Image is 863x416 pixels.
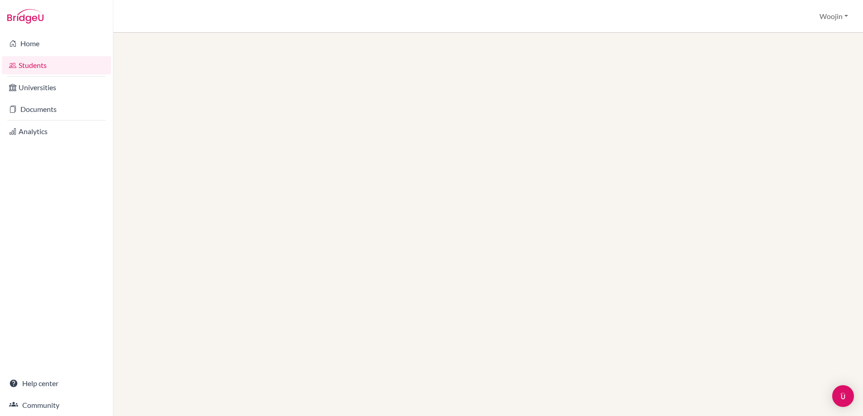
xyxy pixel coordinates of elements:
[2,396,111,414] a: Community
[2,100,111,118] a: Documents
[815,8,852,25] button: Woojin
[2,34,111,53] a: Home
[7,9,44,24] img: Bridge-U
[2,56,111,74] a: Students
[2,122,111,140] a: Analytics
[2,374,111,392] a: Help center
[832,385,854,407] div: Open Intercom Messenger
[2,78,111,97] a: Universities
